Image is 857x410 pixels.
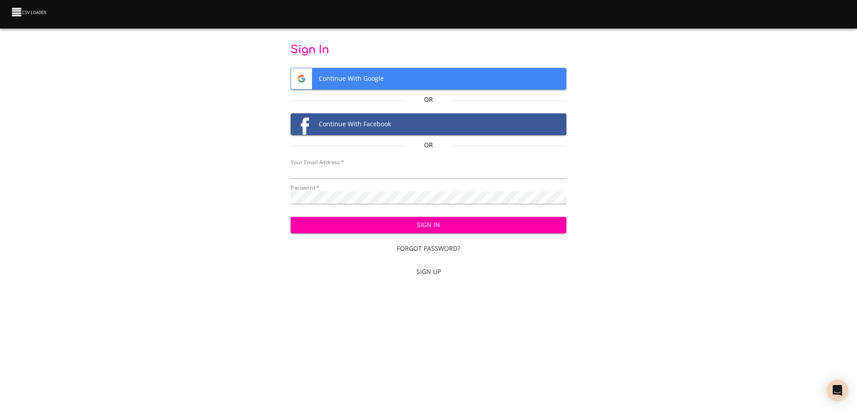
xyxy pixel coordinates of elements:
span: Continue With Facebook [291,114,566,135]
span: Forgot Password? [294,243,563,254]
a: Forgot Password? [291,240,567,257]
span: Sign In [298,219,560,231]
button: Google logoContinue With Google [291,68,567,90]
label: Your Email Address [291,160,344,165]
button: Sign In [291,217,567,233]
img: Facebook logo [291,114,312,135]
button: Facebook logoContinue With Facebook [291,113,567,135]
img: CSV Loader [11,6,48,18]
p: Or [405,95,451,104]
a: Sign Up [291,264,567,280]
p: Or [405,141,451,149]
span: Continue With Google [291,68,566,89]
span: Sign Up [294,266,563,277]
div: Open Intercom Messenger [827,380,848,401]
img: Google logo [291,68,312,89]
p: Sign In [291,43,567,57]
label: Password [291,185,320,191]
